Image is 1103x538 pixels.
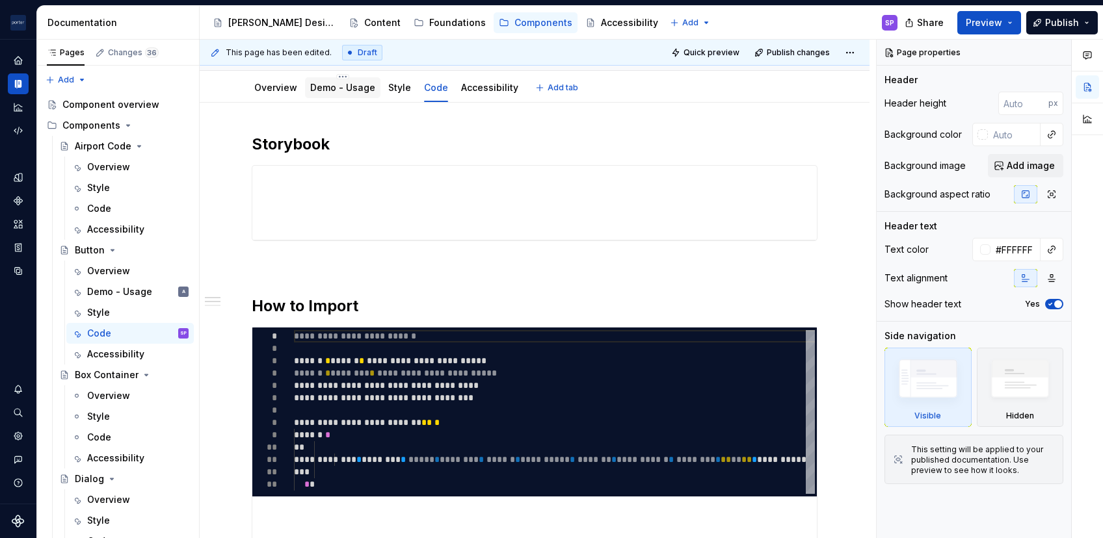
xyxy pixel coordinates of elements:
a: Components [8,190,29,211]
div: Accessibility [87,452,144,465]
div: Accessibility [87,348,144,361]
span: Add image [1007,159,1055,172]
button: Notifications [8,379,29,400]
div: Search ⌘K [8,402,29,423]
a: Accessibility [580,12,663,33]
div: Accessibility [456,73,524,101]
a: Analytics [8,97,29,118]
a: Documentation [8,73,29,94]
div: Style [87,514,110,527]
div: SP [885,18,894,28]
div: Visible [884,348,972,427]
div: Header height [884,97,946,110]
div: Header text [884,220,937,233]
a: Demo - Usage [310,82,375,93]
span: Preview [966,16,1002,29]
div: Side navigation [884,329,956,342]
span: Add [58,75,74,85]
a: Overview [66,157,194,177]
button: Quick preview [667,44,745,62]
a: Accessibility [461,82,518,93]
div: Overview [87,493,130,506]
div: [PERSON_NAME] Design [228,16,336,29]
div: Content [364,16,401,29]
div: Overview [249,73,302,101]
h2: How to Import [252,296,817,316]
div: Assets [8,214,29,235]
a: Overview [66,489,194,510]
span: Add tab [548,83,578,93]
div: Code [87,202,111,215]
div: Header [884,73,918,86]
div: Pages [47,47,85,58]
button: Add [42,71,90,89]
a: CodeSP [66,323,194,344]
div: Code [87,327,111,340]
a: Accessibility [66,344,194,365]
span: Publish changes [767,47,830,58]
div: Box Container [75,368,139,381]
a: Components [494,12,578,33]
div: Storybook stories [8,237,29,258]
a: Code [66,198,194,219]
div: Background aspect ratio [884,188,990,201]
div: Design tokens [8,167,29,188]
span: Share [917,16,944,29]
img: f0306bc8-3074-41fb-b11c-7d2e8671d5eb.png [10,15,26,31]
span: 36 [145,47,159,58]
div: Hidden [1006,411,1034,421]
div: Demo - Usage [305,73,380,101]
a: Demo - UsageA [66,281,194,302]
a: Supernova Logo [12,515,25,528]
input: Auto [990,238,1041,261]
a: Content [343,12,406,33]
div: A [182,285,185,298]
div: Accessibility [601,16,658,29]
div: Text alignment [884,272,948,285]
a: Accessibility [66,219,194,240]
button: Publish [1026,11,1098,34]
span: Add [682,18,698,28]
a: Box Container [54,365,194,385]
div: Data sources [8,261,29,281]
input: Auto [998,92,1048,115]
a: Code automation [8,120,29,141]
div: Hidden [977,348,1064,427]
div: Code [419,73,453,101]
a: Code [424,82,448,93]
div: Button [75,244,105,257]
a: Settings [8,426,29,446]
div: Documentation [47,16,194,29]
div: Show header text [884,298,961,311]
button: Add image [988,154,1063,177]
a: Style [66,406,194,427]
span: Draft [358,47,377,58]
div: Code [87,431,111,444]
div: This setting will be applied to your published documentation. Use preview to see how it looks. [911,444,1055,476]
button: Share [898,11,952,34]
div: Changes [108,47,159,58]
div: Components [514,16,572,29]
a: Dialog [54,468,194,489]
div: Overview [87,264,130,277]
div: Accessibility [87,223,144,236]
a: Overview [254,82,297,93]
a: Component overview [42,94,194,115]
label: Yes [1025,299,1040,309]
div: Page tree [207,10,663,36]
div: Airport Code [75,140,131,153]
div: Foundations [429,16,486,29]
div: Demo - Usage [87,285,152,298]
a: Style [388,82,411,93]
div: Background color [884,128,962,141]
a: [PERSON_NAME] Design [207,12,341,33]
a: Overview [66,385,194,406]
a: Code [66,427,194,448]
div: Style [87,181,110,194]
span: Quick preview [684,47,739,58]
a: Foundations [408,12,491,33]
